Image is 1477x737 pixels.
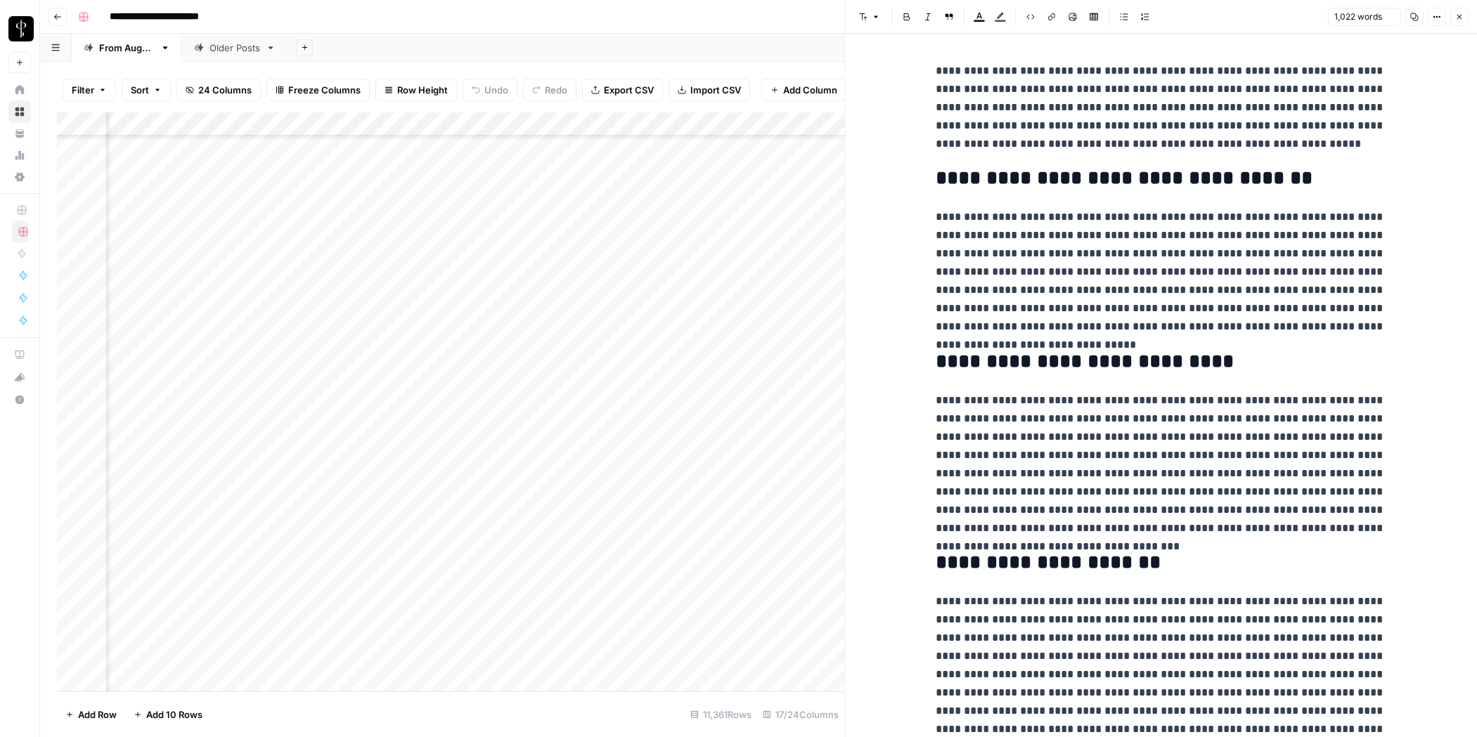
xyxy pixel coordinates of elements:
[266,79,370,101] button: Freeze Columns
[63,79,116,101] button: Filter
[122,79,171,101] button: Sort
[463,79,517,101] button: Undo
[8,344,31,366] a: AirOps Academy
[761,79,846,101] button: Add Column
[8,389,31,411] button: Help + Support
[1334,11,1382,23] span: 1,022 words
[375,79,457,101] button: Row Height
[397,83,448,97] span: Row Height
[176,79,261,101] button: 24 Columns
[1328,8,1401,26] button: 1,022 words
[146,707,202,722] span: Add 10 Rows
[604,83,654,97] span: Export CSV
[8,366,31,389] button: What's new?
[545,83,567,97] span: Redo
[523,79,576,101] button: Redo
[783,83,837,97] span: Add Column
[72,83,94,97] span: Filter
[57,703,125,726] button: Add Row
[484,83,508,97] span: Undo
[209,41,260,55] div: Older Posts
[669,79,750,101] button: Import CSV
[8,79,31,101] a: Home
[8,166,31,188] a: Settings
[131,83,149,97] span: Sort
[582,79,663,101] button: Export CSV
[8,122,31,145] a: Your Data
[8,11,31,46] button: Workspace: LP Production Workloads
[72,34,182,62] a: From [DATE]
[182,34,288,62] a: Older Posts
[757,703,844,726] div: 17/24 Columns
[690,83,741,97] span: Import CSV
[9,367,30,388] div: What's new?
[125,703,211,726] button: Add 10 Rows
[99,41,155,55] div: From [DATE]
[8,144,31,167] a: Usage
[8,16,34,41] img: LP Production Workloads Logo
[685,703,757,726] div: 11,361 Rows
[78,707,117,722] span: Add Row
[288,83,361,97] span: Freeze Columns
[198,83,252,97] span: 24 Columns
[8,100,31,123] a: Browse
